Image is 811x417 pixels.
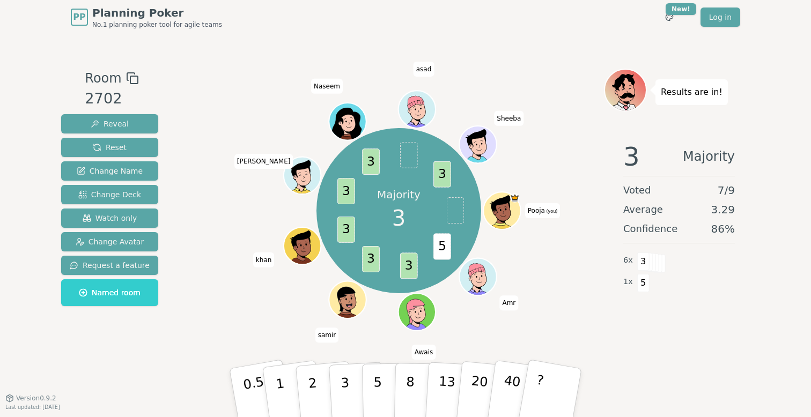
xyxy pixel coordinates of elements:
span: Pooja is the host [510,193,519,202]
span: 7 / 9 [718,183,735,198]
span: 3 [337,178,355,205]
span: Version 0.9.2 [16,394,56,403]
span: 3 [362,149,380,175]
span: Room [85,69,121,88]
button: Reset [61,138,158,157]
span: Click to change your name [494,111,524,126]
span: Confidence [623,221,677,236]
span: 3 [400,253,417,279]
span: Click to change your name [525,203,561,218]
span: Request a feature [70,260,150,271]
span: Click to change your name [315,327,339,342]
span: Planning Poker [92,5,222,20]
span: 86 % [711,221,735,236]
span: 3 [362,246,380,272]
button: Click to change your avatar [484,193,519,228]
button: Change Avatar [61,232,158,251]
button: Version0.9.2 [5,394,56,403]
span: Voted [623,183,651,198]
button: Watch only [61,208,158,228]
span: (you) [545,209,558,214]
p: Majority [377,187,421,202]
span: Named room [79,287,141,298]
span: 3 [433,161,451,188]
span: No.1 planning poker tool for agile teams [92,20,222,29]
span: 3 [623,144,640,169]
span: Click to change your name [234,154,293,169]
div: 2702 [85,88,138,110]
button: Request a feature [61,256,158,275]
span: 6 x [623,255,633,266]
span: Click to change your name [499,295,518,310]
span: 3 [392,202,405,234]
span: 5 [637,274,650,292]
a: PPPlanning PokerNo.1 planning poker tool for agile teams [71,5,222,29]
span: Watch only [83,213,137,224]
span: 3.29 [711,202,735,217]
span: Click to change your name [412,345,436,360]
span: Majority [683,144,735,169]
button: Change Deck [61,185,158,204]
span: Reset [93,142,127,153]
div: New! [666,3,696,15]
span: 1 x [623,276,633,288]
span: PP [73,11,85,24]
span: 3 [337,217,355,243]
button: Change Name [61,161,158,181]
span: 5 [433,234,451,260]
span: Change Avatar [76,236,144,247]
span: Reveal [91,118,129,129]
span: Click to change your name [253,252,275,267]
button: Reveal [61,114,158,133]
button: Named room [61,279,158,306]
p: Results are in! [661,85,722,100]
span: Change Name [77,166,143,176]
button: New! [660,8,679,27]
span: Click to change your name [311,79,343,94]
span: 3 [637,252,650,271]
span: Average [623,202,663,217]
a: Log in [701,8,740,27]
span: Change Deck [78,189,141,200]
span: Last updated: [DATE] [5,404,60,410]
span: Click to change your name [414,62,434,77]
